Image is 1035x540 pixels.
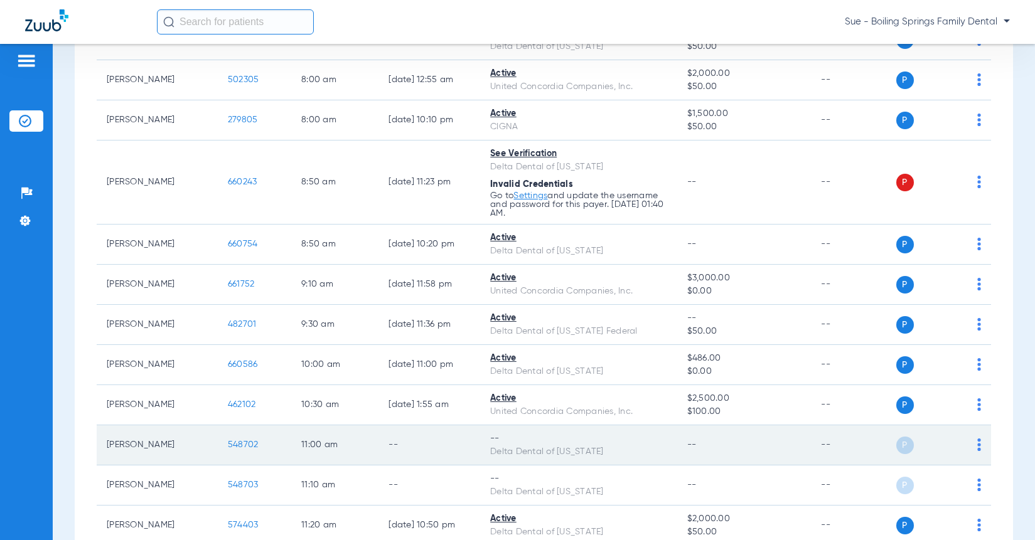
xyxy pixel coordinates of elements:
[378,265,480,305] td: [DATE] 11:58 PM
[490,526,667,539] div: Delta Dental of [US_STATE]
[378,425,480,465] td: --
[490,392,667,405] div: Active
[378,140,480,225] td: [DATE] 11:23 PM
[97,100,218,140] td: [PERSON_NAME]
[896,517,914,534] span: P
[291,60,378,100] td: 8:00 AM
[490,325,667,338] div: Delta Dental of [US_STATE] Federal
[977,479,981,491] img: group-dot-blue.svg
[97,225,218,265] td: [PERSON_NAME]
[811,385,896,425] td: --
[378,225,480,265] td: [DATE] 10:20 PM
[896,112,914,129] span: P
[378,385,480,425] td: [DATE] 1:55 AM
[228,521,259,529] span: 574403
[687,352,802,365] span: $486.00
[687,240,697,248] span: --
[687,285,802,298] span: $0.00
[896,356,914,374] span: P
[811,140,896,225] td: --
[490,80,667,93] div: United Concordia Companies, Inc.
[378,305,480,345] td: [DATE] 11:36 PM
[896,276,914,294] span: P
[157,9,314,34] input: Search for patients
[378,465,480,506] td: --
[687,392,802,405] span: $2,500.00
[811,60,896,100] td: --
[687,480,697,489] span: --
[687,80,802,93] span: $50.00
[490,432,667,445] div: --
[896,437,914,454] span: P
[378,60,480,100] td: [DATE] 12:55 AM
[490,40,667,53] div: Delta Dental of [US_STATE]
[228,280,255,289] span: 661752
[228,440,259,449] span: 548702
[97,265,218,305] td: [PERSON_NAME]
[811,425,896,465] td: --
[291,225,378,265] td: 8:50 AM
[228,480,259,489] span: 548703
[687,40,802,53] span: $50.00
[291,425,378,465] td: 11:00 AM
[97,60,218,100] td: [PERSON_NAME]
[490,352,667,365] div: Active
[811,345,896,385] td: --
[977,278,981,290] img: group-dot-blue.svg
[490,485,667,499] div: Delta Dental of [US_STATE]
[490,191,667,218] p: Go to and update the username and password for this payer. [DATE] 01:40 AM.
[977,238,981,250] img: group-dot-blue.svg
[977,176,981,188] img: group-dot-blue.svg
[896,71,914,89] span: P
[228,240,258,248] span: 660754
[291,385,378,425] td: 10:30 AM
[228,115,258,124] span: 279805
[687,120,802,134] span: $50.00
[845,16,1010,28] span: Sue - Boiling Springs Family Dental
[291,265,378,305] td: 9:10 AM
[687,440,697,449] span: --
[490,405,667,418] div: United Concordia Companies, Inc.
[811,265,896,305] td: --
[977,438,981,451] img: group-dot-blue.svg
[896,174,914,191] span: P
[490,445,667,458] div: Delta Dental of [US_STATE]
[16,53,36,68] img: hamburger-icon
[977,358,981,371] img: group-dot-blue.svg
[896,316,914,334] span: P
[97,140,218,225] td: [PERSON_NAME]
[687,177,697,186] span: --
[977,73,981,86] img: group-dot-blue.svg
[811,225,896,265] td: --
[228,177,257,186] span: 660243
[977,114,981,126] img: group-dot-blue.svg
[25,9,68,31] img: Zuub Logo
[97,425,218,465] td: [PERSON_NAME]
[490,67,667,80] div: Active
[291,465,378,506] td: 11:10 AM
[896,396,914,414] span: P
[291,345,378,385] td: 10:00 AM
[972,480,1035,540] div: Chat Widget
[687,312,802,325] span: --
[97,305,218,345] td: [PERSON_NAME]
[490,231,667,245] div: Active
[896,477,914,494] span: P
[228,360,258,369] span: 660586
[228,75,259,84] span: 502305
[490,147,667,161] div: See Verification
[687,107,802,120] span: $1,500.00
[228,320,257,329] span: 482701
[490,312,667,325] div: Active
[490,120,667,134] div: CIGNA
[378,100,480,140] td: [DATE] 10:10 PM
[490,285,667,298] div: United Concordia Companies, Inc.
[291,100,378,140] td: 8:00 AM
[687,526,802,539] span: $50.00
[490,272,667,285] div: Active
[163,16,174,28] img: Search Icon
[977,398,981,411] img: group-dot-blue.svg
[977,318,981,331] img: group-dot-blue.svg
[687,405,802,418] span: $100.00
[490,512,667,526] div: Active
